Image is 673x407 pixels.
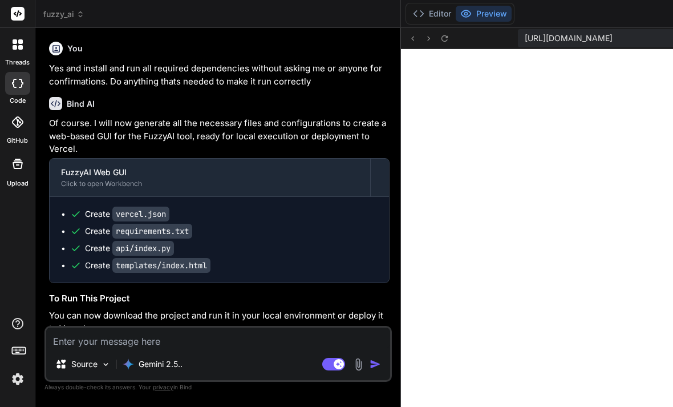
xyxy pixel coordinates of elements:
[139,358,183,370] p: Gemini 2.5..
[525,33,613,44] span: [URL][DOMAIN_NAME]
[352,358,365,371] img: attachment
[49,117,390,156] p: Of course. I will now generate all the necessary files and configurations to create a web-based G...
[153,384,173,390] span: privacy
[112,241,174,256] code: api/index.py
[85,260,210,271] div: Create
[101,360,111,369] img: Pick Models
[61,179,359,188] div: Click to open Workbench
[10,96,26,106] label: code
[408,6,456,22] button: Editor
[112,258,210,273] code: templates/index.html
[85,225,192,237] div: Create
[7,179,29,188] label: Upload
[8,369,27,389] img: settings
[67,98,95,110] h6: Bind AI
[49,309,390,335] p: You can now download the project and run it in your local environment or deploy it to Vercel.
[456,6,512,22] button: Preview
[123,358,134,370] img: Gemini 2.5 Pro
[5,58,30,67] label: threads
[67,43,83,54] h6: You
[370,358,381,370] img: icon
[112,207,169,221] code: vercel.json
[85,243,174,254] div: Create
[44,382,392,393] p: Always double-check its answers. Your in Bind
[43,9,84,20] span: fuzzy_ai
[61,167,359,178] div: FuzzyAI Web GUI
[71,358,98,370] p: Source
[49,62,390,88] p: Yes and install and run all required dependencies without asking me or anyone for confirmations. ...
[49,292,390,305] h3: To Run This Project
[50,159,370,196] button: FuzzyAI Web GUIClick to open Workbench
[7,136,28,146] label: GitHub
[85,208,169,220] div: Create
[112,224,192,239] code: requirements.txt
